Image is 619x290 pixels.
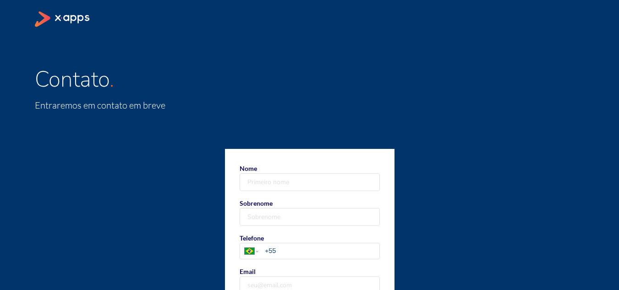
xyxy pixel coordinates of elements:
[240,174,379,191] input: Nome
[265,246,379,256] input: TelefonePhone number country
[240,208,379,225] input: Sobrenome
[240,233,380,259] label: Telefone
[35,64,110,94] span: Contato
[240,164,380,191] label: Nome
[35,99,165,111] span: Entraremos em contato em breve
[240,198,380,226] label: Sobrenome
